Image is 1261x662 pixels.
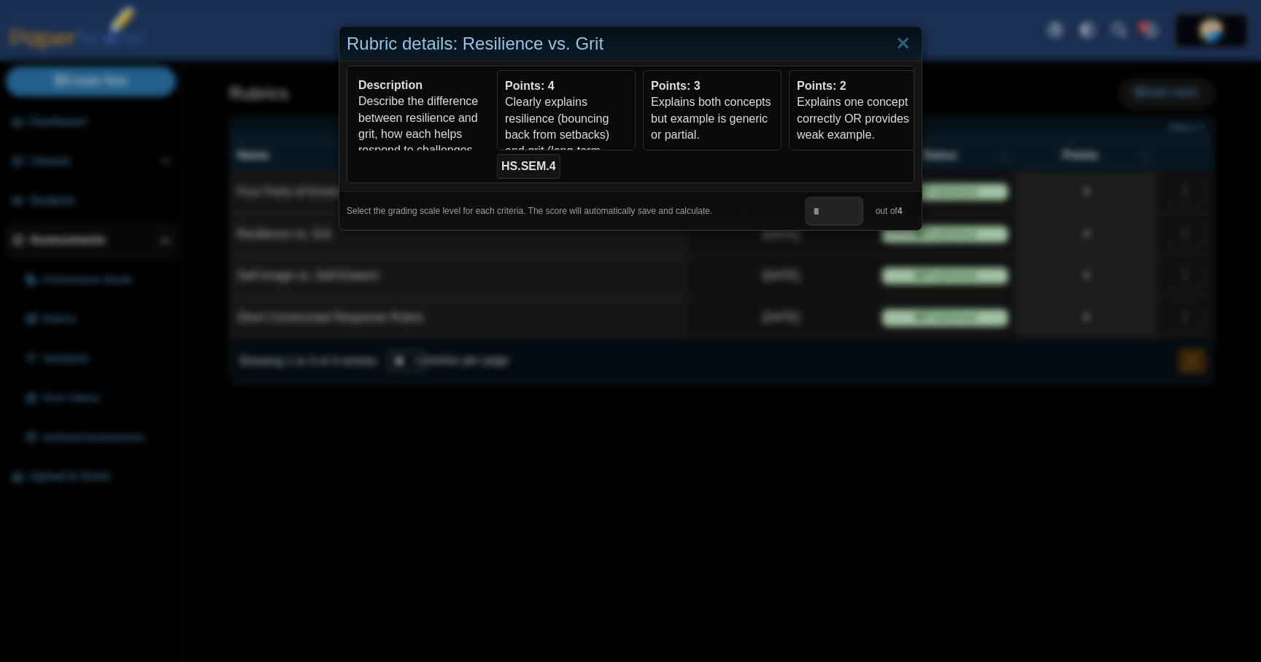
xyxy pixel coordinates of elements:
[797,80,847,92] b: Points: 2
[339,27,922,61] div: Rubric details: Resilience vs. Grit
[347,196,805,226] div: Select the grading scale level for each criteria. The score will automatically save and calculate.
[651,80,701,92] b: Points: 3
[505,94,628,258] div: Clearly explains resilience (bouncing back from setbacks) and grit (long-term perseverance toward...
[505,80,555,92] b: Points: 4
[358,93,482,208] div: Describe the difference between resilience and grit, how each helps respond to challenges, and gi...
[892,31,914,56] a: Close
[358,79,423,91] b: Description
[863,196,914,226] div: out of
[501,160,556,172] b: HS.SEM.4
[898,206,903,216] b: 4
[797,94,919,143] div: Explains one concept correctly OR provides weak example.
[651,94,774,143] div: Explains both concepts but example is generic or partial.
